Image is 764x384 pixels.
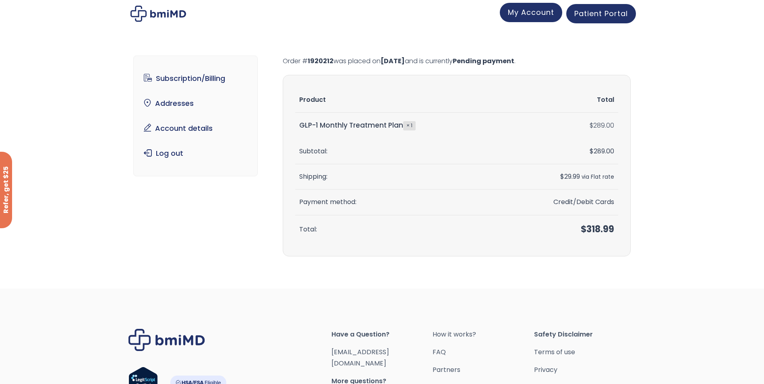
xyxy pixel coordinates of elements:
[140,145,251,162] a: Log out
[433,329,534,340] a: How it works?
[582,173,614,181] small: via Flat rate
[560,172,580,181] span: 29.99
[381,56,405,66] mark: [DATE]
[453,56,514,66] mark: Pending payment
[140,70,251,87] a: Subscription/Billing
[503,190,618,215] td: Credit/Debit Cards
[403,121,416,130] strong: × 1
[295,139,503,164] th: Subtotal:
[295,164,503,190] th: Shipping:
[560,172,564,181] span: $
[590,147,614,156] span: 289.00
[581,223,614,235] span: 318.99
[295,113,503,138] td: GLP-1 Monthly Treatment Plan
[590,147,594,156] span: $
[534,347,636,358] a: Terms of use
[500,3,562,22] a: My Account
[295,190,503,215] th: Payment method:
[534,329,636,340] span: Safety Disclaimer
[590,121,614,130] bdi: 289.00
[130,6,186,22] img: My account
[308,56,333,66] mark: 1920212
[133,56,258,176] nav: Account pages
[140,95,251,112] a: Addresses
[566,4,636,23] a: Patient Portal
[140,120,251,137] a: Account details
[331,329,433,340] span: Have a Question?
[433,347,534,358] a: FAQ
[295,87,503,113] th: Product
[283,56,631,67] p: Order # was placed on and is currently .
[574,8,628,19] span: Patient Portal
[581,223,586,235] span: $
[508,7,554,17] span: My Account
[295,215,503,244] th: Total:
[503,87,618,113] th: Total
[128,329,205,351] img: Brand Logo
[433,364,534,376] a: Partners
[331,347,389,368] a: [EMAIL_ADDRESS][DOMAIN_NAME]
[534,364,636,376] a: Privacy
[590,121,593,130] span: $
